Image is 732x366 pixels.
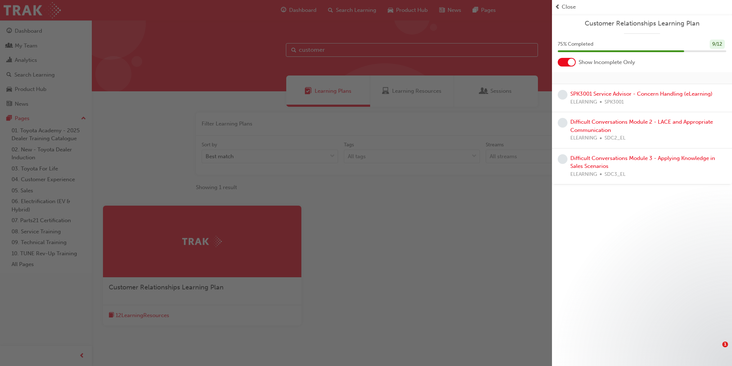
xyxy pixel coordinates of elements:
button: prev-iconClose [555,3,729,11]
span: learningRecordVerb_NONE-icon [558,90,567,100]
span: Show Incomplete Only [579,58,635,67]
span: 75 % Completed [558,40,593,49]
span: Close [562,3,576,11]
iframe: Intercom live chat [708,342,725,359]
span: ELEARNING [570,134,597,142]
span: ELEARNING [570,170,597,179]
a: Difficult Conversations Module 3 - Applying Knowledge in Sales Scenarios [570,155,715,170]
span: learningRecordVerb_NONE-icon [558,154,567,164]
div: 9 / 12 [710,40,725,49]
a: Difficult Conversations Module 2 - LACE and Appropriate Communication [570,119,713,133]
span: ELEARNING [570,98,597,106]
span: prev-icon [555,3,560,11]
a: SPK3001 Service Advisor - Concern Handling (eLearning) [570,91,713,97]
span: SDC2_EL [605,134,625,142]
a: Customer Relationships Learning Plan [558,19,726,28]
span: SDC3_EL [605,170,625,179]
span: learningRecordVerb_NONE-icon [558,118,567,128]
span: SPK3001 [605,98,624,106]
span: 1 [722,342,728,347]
